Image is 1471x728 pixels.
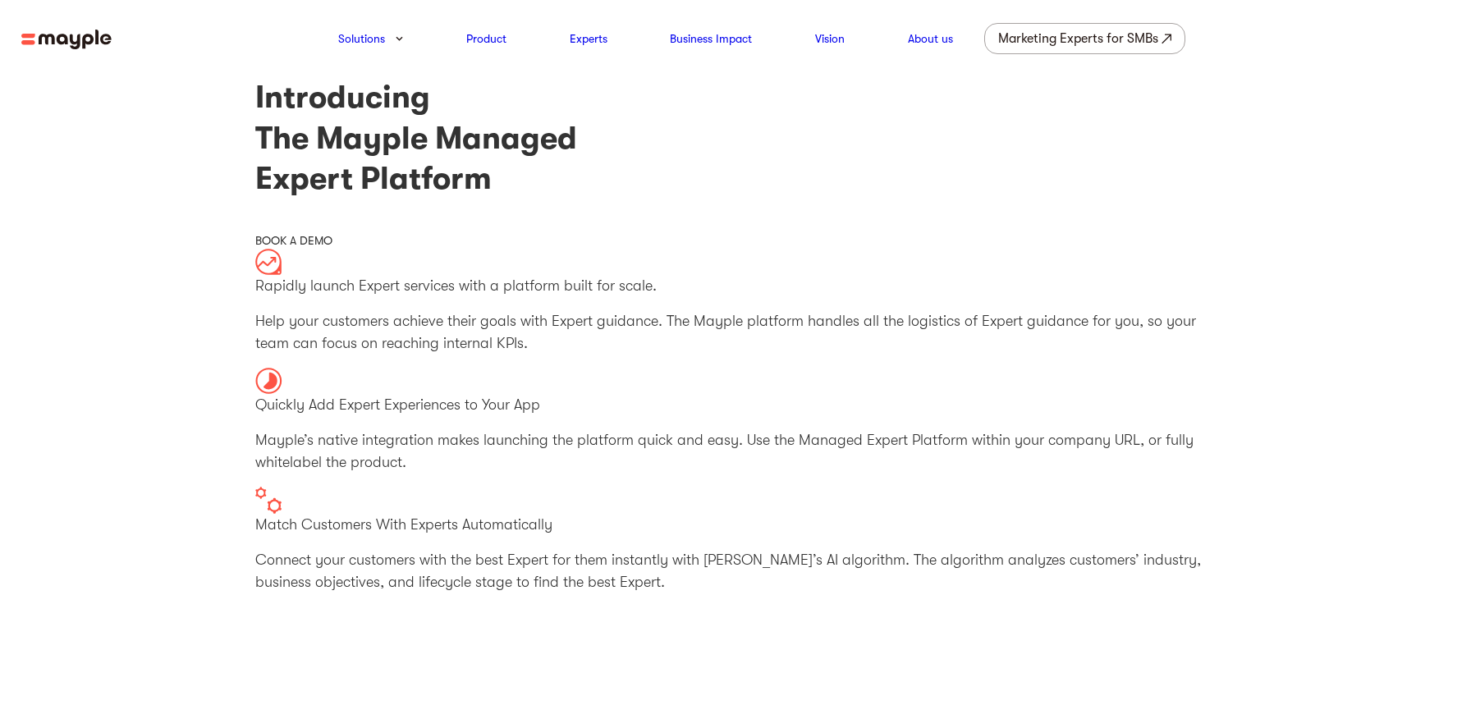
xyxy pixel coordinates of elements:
a: Vision [815,29,845,48]
p: Rapidly launch Expert services with a platform built for scale. [255,275,1216,297]
a: Marketing Experts for SMBs [984,23,1185,54]
div: BOOK A DEMO [255,232,1216,249]
p: Mayple’s native integration makes launching the platform quick and easy. Use the Managed Expert P... [255,429,1216,474]
img: arrow-down [396,36,403,41]
img: mayple-logo [21,30,112,50]
a: Experts [570,29,607,48]
p: Connect your customers with the best Expert for them instantly with [PERSON_NAME]’s AI algorithm.... [255,549,1216,593]
p: Quickly Add Expert Experiences to Your App [255,394,1216,416]
div: Marketing Experts for SMBs [998,27,1158,50]
a: Solutions [338,29,385,48]
a: Business Impact [670,29,752,48]
p: Help your customers achieve their goals with Expert guidance. The Mayple platform handles all the... [255,310,1216,355]
a: About us [908,29,953,48]
a: Product [466,29,506,48]
p: Match Customers With Experts Automatically [255,514,1216,536]
h1: Introducing The Mayple Managed Expert Platform [255,77,1216,199]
